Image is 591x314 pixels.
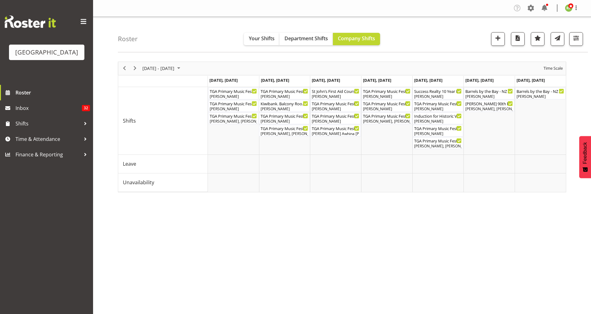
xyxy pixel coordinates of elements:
div: Shifts"s event - TGA Primary Music Fest. Songs from Sunny Days. FOHM Shift Begin From Tuesday, Au... [259,112,310,124]
div: next period [130,62,140,75]
td: Leave resource [118,155,208,173]
div: Shifts"s event - TGA Primary Music Fest. Minder. Friday Begin From Friday, August 29, 2025 at 12:... [413,100,463,112]
span: [DATE], [DATE] [312,77,340,83]
div: TGA Primary Music Fest. Minder. [DATE] ( ) [261,88,308,94]
div: [PERSON_NAME] [414,94,462,99]
span: Roster [16,88,90,97]
div: Shifts"s event - TGA Primary Music Fest. Songs from Sunny Days. FOHM Shift Begin From Monday, Aug... [208,100,259,112]
div: Barrels by the Bay - NZ Whisky Fest Cargo Shed ( ) [465,88,513,94]
span: Department Shifts [284,35,328,42]
button: Next [131,64,139,72]
div: [PERSON_NAME] [465,94,513,99]
div: [PERSON_NAME] [210,106,257,112]
div: TGA Primary Music Fest. Songs from Sunny Days ( ) [261,125,308,131]
div: Success Realty 10 Year Lunch Cargo Shed ( ) [414,88,462,94]
div: [PERSON_NAME] [414,106,462,112]
span: Unavailability [123,179,154,186]
div: [PERSON_NAME] Awhina [PERSON_NAME], [PERSON_NAME], [PERSON_NAME], [PERSON_NAME], [PERSON_NAME], [... [312,131,359,137]
button: Your Shifts [244,33,280,45]
span: Time Scale [543,64,563,72]
div: Shifts"s event - Barrels by the Bay - NZ Whisky Fest Cargo Shed Begin From Saturday, August 30, 2... [464,88,514,99]
span: [DATE] - [DATE] [142,64,175,72]
div: [PERSON_NAME] [261,119,308,124]
div: TGA Primary Music Fest. Songs from Sunny Days ( ) [312,125,359,131]
div: TGA Primary Music Fest. Minder. [DATE] ( ) [210,88,257,94]
div: Shifts"s event - Induction for Historic Village Begin From Friday, August 29, 2025 at 2:00:00 PM ... [413,112,463,124]
div: [PERSON_NAME] [414,131,462,137]
div: [PERSON_NAME] [363,106,410,112]
td: Unavailability resource [118,173,208,192]
span: Leave [123,160,136,168]
button: Highlight an important date within the roster. [531,32,544,46]
button: Download a PDF of the roster according to the set date range. [511,32,525,46]
div: Induction for Historic Village ( ) [414,113,462,119]
span: [DATE], [DATE] [465,77,494,83]
h4: Roster [118,35,138,42]
span: Inbox [16,103,82,113]
div: Shifts"s event - Barrels by the Bay - NZ Whisky Fest Cargo Shed Pack out Begin From Sunday, Augus... [515,88,566,99]
div: Shifts"s event - TGA Primary Music Fest. Songs from Sunny Days. FOHM Shift Begin From Friday, Aug... [413,125,463,137]
div: [PERSON_NAME] [261,94,308,99]
div: TGA Primary Music Fest. Songs from Sunny Days ( ) [363,113,410,119]
span: 32 [82,105,90,111]
table: Timeline Week of August 29, 2025 [208,87,566,192]
div: Timeline Week of August 29, 2025 [118,62,566,192]
button: Filter Shifts [569,32,583,46]
button: Feedback - Show survey [579,136,591,178]
div: Shifts"s event - Success Realty 10 Year Lunch Cargo Shed Begin From Friday, August 29, 2025 at 8:... [413,88,463,99]
span: Finance & Reporting [16,150,81,159]
div: Shifts"s event - TGA Primary Music Fest. Songs from Sunny Days Begin From Monday, August 25, 2025... [208,112,259,124]
div: Shifts"s event - Mikes 90th birthday lunch Begin From Saturday, August 30, 2025 at 10:00:00 AM GM... [464,100,514,112]
button: August 2025 [141,64,183,72]
div: [PERSON_NAME] [261,106,308,112]
span: [DATE], [DATE] [414,77,442,83]
div: Shifts"s event - TGA Primary Music Fest. Minder. Tuesday Begin From Tuesday, August 26, 2025 at 1... [259,88,310,99]
div: TGA Primary Music Fest. Songs from Sunny Days. FOHM Shift ( ) [312,113,359,119]
div: [PERSON_NAME] [517,94,564,99]
span: [DATE], [DATE] [517,77,545,83]
div: Shifts"s event - TGA Primary Music Fest. Songs from Sunny Days Begin From Friday, August 29, 2025... [413,137,463,149]
button: Send a list of all shifts for the selected filtered period to all rostered employees. [551,32,564,46]
div: TGA Primary Music Fest. Songs from Sunny Days ( ) [414,137,462,144]
div: TGA Primary Music Fest. Songs from Sunny Days. FOHM Shift ( ) [210,100,257,107]
div: St John’s First Aid Course ( ) [312,88,359,94]
span: [DATE], [DATE] [209,77,238,83]
td: Shifts resource [118,87,208,155]
div: Shifts"s event - TGA Primary Music Fest. Songs from Sunny Days Begin From Tuesday, August 26, 202... [259,125,310,137]
div: Shifts"s event - TGA Primary Music Fest. Minder. Thursday Begin From Thursday, August 28, 2025 at... [361,88,412,99]
span: Time & Attendance [16,134,81,144]
div: August 25 - 31, 2025 [140,62,184,75]
img: Rosterit website logo [5,15,56,28]
div: previous period [119,62,130,75]
div: [PERSON_NAME] [312,106,359,112]
button: Previous [120,64,129,72]
div: TGA Primary Music Fest. Minder. [DATE] ( ) [312,100,359,107]
span: Your Shifts [249,35,275,42]
div: Shifts"s event - TGA Primary Music Fest. Songs from Sunny Days Begin From Thursday, August 28, 20... [361,112,412,124]
div: Shifts"s event - TGA Primary Music Fest. Songs from Sunny Days Begin From Wednesday, August 27, 2... [310,125,361,137]
div: Shifts"s event - St John’s First Aid Course Begin From Wednesday, August 27, 2025 at 8:30:00 AM G... [310,88,361,99]
div: [PERSON_NAME], [PERSON_NAME], [PERSON_NAME], [PERSON_NAME], [PERSON_NAME], [PERSON_NAME], [PERSON... [261,131,308,137]
div: [PERSON_NAME], [PERSON_NAME], [PERSON_NAME], [PERSON_NAME], [PERSON_NAME], [PERSON_NAME], [PERSON... [363,119,410,124]
div: [PERSON_NAME], [PERSON_NAME] [465,106,513,112]
div: Shifts"s event - TGA Primary Music Fest. Minder. Wednesday Begin From Wednesday, August 27, 2025 ... [310,100,361,112]
span: Feedback [582,142,588,164]
button: Department Shifts [280,33,333,45]
span: [DATE], [DATE] [261,77,289,83]
span: [DATE], [DATE] [363,77,391,83]
div: TGA Primary Music Fest. Songs from Sunny Days. FOHM Shift ( ) [363,100,410,107]
div: TGA Primary Music Fest. Minder. [DATE] ( ) [363,88,410,94]
div: Shifts"s event - TGA Primary Music Fest. Songs from Sunny Days. FOHM Shift Begin From Thursday, A... [361,100,412,112]
div: Shifts"s event - TGA Primary Music Fest. Songs from Sunny Days. FOHM Shift Begin From Wednesday, ... [310,112,361,124]
div: [PERSON_NAME] [210,94,257,99]
div: [PERSON_NAME] [312,94,359,99]
button: Company Shifts [333,33,380,45]
div: [PERSON_NAME] [312,119,359,124]
div: Barrels by the Bay - NZ Whisky Fest Cargo Shed Pack out ( ) [517,88,564,94]
button: Time Scale [543,64,564,72]
span: Shifts [16,119,81,128]
div: TGA Primary Music Fest. Songs from Sunny Days. FOHM Shift ( ) [414,125,462,131]
span: Company Shifts [338,35,375,42]
div: [GEOGRAPHIC_DATA] [15,48,78,57]
div: TGA Primary Music Fest. Songs from Sunny Days. FOHM Shift ( ) [261,113,308,119]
